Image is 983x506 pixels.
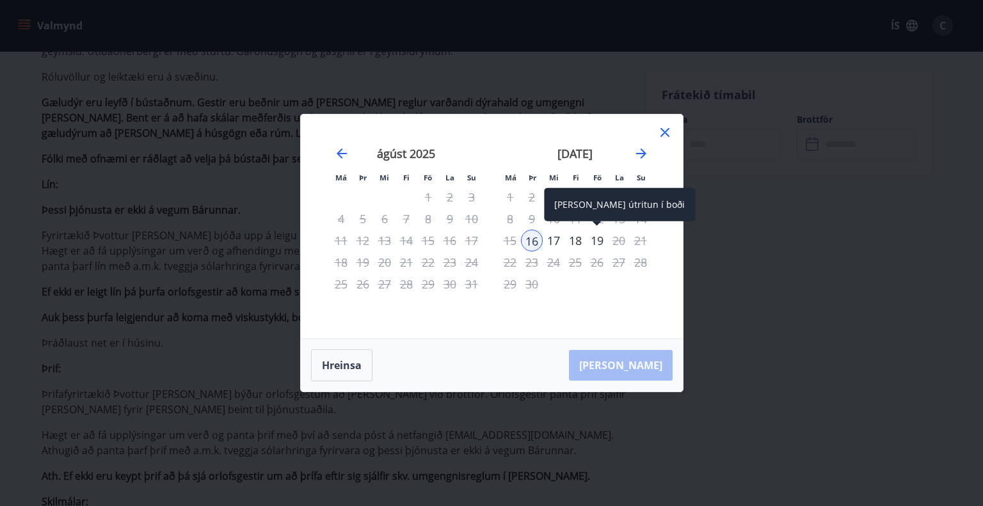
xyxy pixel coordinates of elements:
td: Not available. mánudagur, 1. september 2025 [499,186,521,208]
td: Selected as start date. þriðjudagur, 16. september 2025 [521,230,543,251]
div: Aðeins innritun í boði [521,230,543,251]
small: Fi [403,173,410,182]
td: Not available. föstudagur, 29. ágúst 2025 [417,273,439,295]
td: Not available. miðvikudagur, 6. ágúst 2025 [374,208,396,230]
strong: ágúst 2025 [377,146,435,161]
small: Su [467,173,476,182]
div: 17 [543,230,564,251]
td: Not available. þriðjudagur, 12. ágúst 2025 [352,230,374,251]
td: Not available. föstudagur, 1. ágúst 2025 [417,186,439,208]
td: Not available. fimmtudagur, 14. ágúst 2025 [396,230,417,251]
td: Not available. föstudagur, 15. ágúst 2025 [417,230,439,251]
td: Not available. þriðjudagur, 5. ágúst 2025 [352,208,374,230]
small: Mi [380,173,389,182]
td: Not available. þriðjudagur, 26. ágúst 2025 [352,273,374,295]
small: Mi [549,173,559,182]
td: Not available. mánudagur, 11. ágúst 2025 [330,230,352,251]
small: Fö [593,173,602,182]
td: Not available. mánudagur, 29. september 2025 [499,273,521,295]
div: [PERSON_NAME] útritun í boði [544,188,695,221]
td: Not available. þriðjudagur, 9. september 2025 [521,208,543,230]
div: Aðeins útritun í boði [586,230,608,251]
strong: [DATE] [557,146,593,161]
td: Not available. fimmtudagur, 4. september 2025 [564,186,586,208]
div: Move backward to switch to the previous month. [334,146,349,161]
td: Not available. sunnudagur, 17. ágúst 2025 [461,230,483,251]
td: Not available. mánudagur, 25. ágúst 2025 [330,273,352,295]
td: Not available. föstudagur, 8. ágúst 2025 [417,208,439,230]
td: Not available. miðvikudagur, 20. ágúst 2025 [374,251,396,273]
td: Not available. mánudagur, 22. september 2025 [499,251,521,273]
small: Fi [573,173,579,182]
td: Not available. miðvikudagur, 27. ágúst 2025 [374,273,396,295]
td: Not available. þriðjudagur, 23. september 2025 [521,251,543,273]
div: Aðeins útritun í boði [586,186,608,208]
td: Choose miðvikudagur, 17. september 2025 as your check-out date. It’s available. [543,230,564,251]
small: Fö [424,173,432,182]
td: Not available. miðvikudagur, 13. ágúst 2025 [374,230,396,251]
td: Not available. mánudagur, 4. ágúst 2025 [330,208,352,230]
button: Hreinsa [311,349,372,381]
td: Not available. laugardagur, 9. ágúst 2025 [439,208,461,230]
td: Not available. sunnudagur, 28. september 2025 [630,251,651,273]
td: Not available. sunnudagur, 3. ágúst 2025 [461,186,483,208]
td: Not available. fimmtudagur, 21. ágúst 2025 [396,251,417,273]
td: Not available. sunnudagur, 21. september 2025 [630,230,651,251]
div: Calendar [316,130,667,323]
td: Not available. þriðjudagur, 2. september 2025 [521,186,543,208]
small: La [615,173,624,182]
td: Not available. fimmtudagur, 25. september 2025 [564,251,586,273]
td: Not available. föstudagur, 5. september 2025 [586,186,608,208]
small: Þr [359,173,367,182]
td: Not available. miðvikudagur, 3. september 2025 [543,186,564,208]
div: 18 [564,230,586,251]
div: Aðeins útritun í boði [521,208,543,230]
div: Move forward to switch to the next month. [634,146,649,161]
td: Not available. mánudagur, 18. ágúst 2025 [330,251,352,273]
td: Not available. þriðjudagur, 30. september 2025 [521,273,543,295]
td: Not available. föstudagur, 26. september 2025 [586,251,608,273]
td: Not available. mánudagur, 8. september 2025 [499,208,521,230]
small: Má [335,173,347,182]
td: Not available. laugardagur, 20. september 2025 [608,230,630,251]
td: Not available. sunnudagur, 31. ágúst 2025 [461,273,483,295]
small: La [445,173,454,182]
td: Not available. sunnudagur, 10. ágúst 2025 [461,208,483,230]
td: Not available. laugardagur, 30. ágúst 2025 [439,273,461,295]
td: Choose fimmtudagur, 18. september 2025 as your check-out date. It’s available. [564,230,586,251]
td: Not available. mánudagur, 15. september 2025 [499,230,521,251]
small: Þr [529,173,536,182]
td: Not available. föstudagur, 22. ágúst 2025 [417,251,439,273]
td: Not available. sunnudagur, 7. september 2025 [630,186,651,208]
td: Not available. fimmtudagur, 28. ágúst 2025 [396,273,417,295]
td: Not available. fimmtudagur, 7. ágúst 2025 [396,208,417,230]
td: Not available. laugardagur, 2. ágúst 2025 [439,186,461,208]
small: Má [505,173,516,182]
td: Not available. miðvikudagur, 24. september 2025 [543,251,564,273]
td: Not available. sunnudagur, 24. ágúst 2025 [461,251,483,273]
small: Su [637,173,646,182]
td: Not available. laugardagur, 23. ágúst 2025 [439,251,461,273]
div: Aðeins útritun í boði [417,273,439,295]
td: Not available. miðvikudagur, 10. september 2025 [543,208,564,230]
td: Not available. laugardagur, 6. september 2025 [608,186,630,208]
td: Not available. laugardagur, 16. ágúst 2025 [439,230,461,251]
td: Not available. þriðjudagur, 19. ágúst 2025 [352,251,374,273]
td: Not available. laugardagur, 27. september 2025 [608,251,630,273]
td: Choose föstudagur, 19. september 2025 as your check-out date. It’s available. [586,230,608,251]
